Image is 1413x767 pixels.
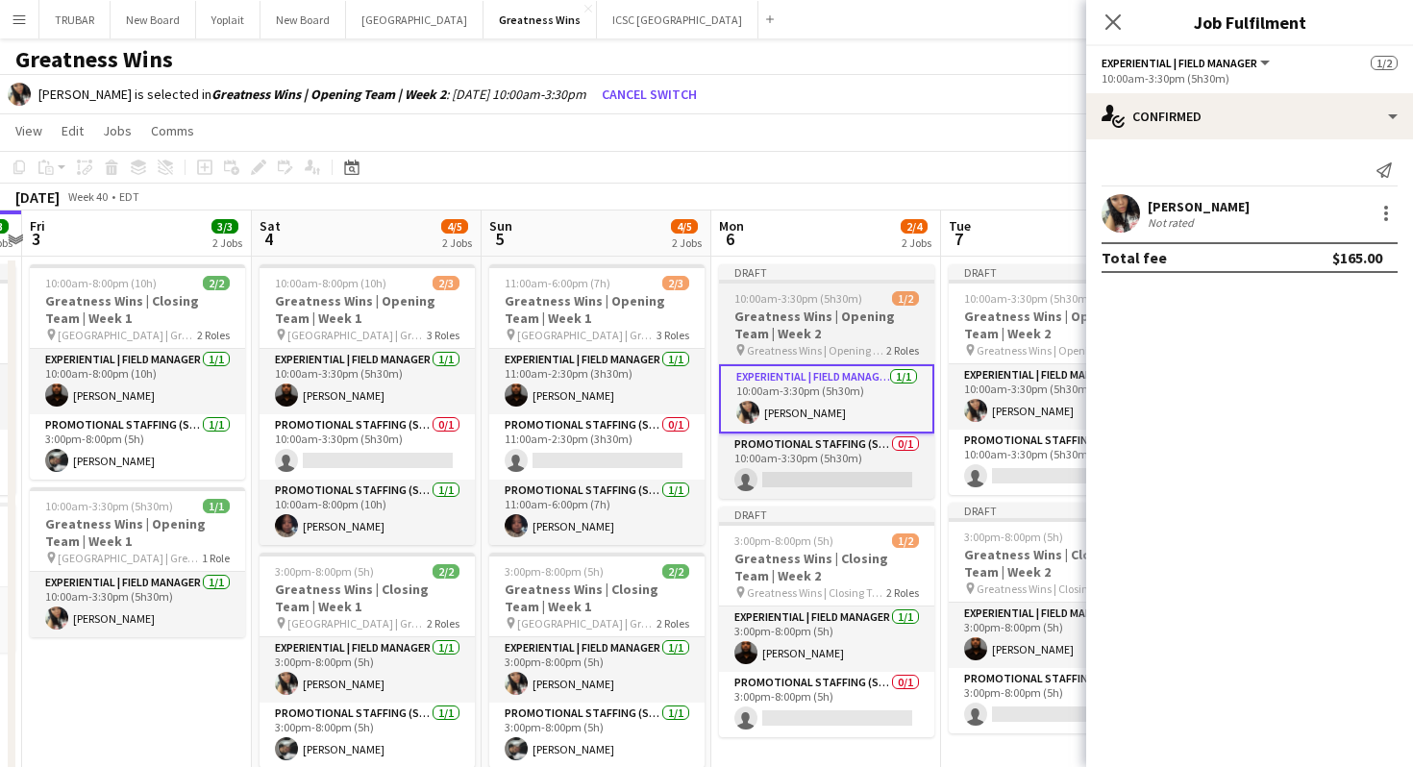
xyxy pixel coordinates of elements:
span: 3:00pm-8:00pm (5h) [505,564,604,579]
span: 2/2 [433,564,459,579]
span: Greatness Wins | Opening Team | Week 2 [977,343,1116,358]
b: Greatness Wins | Opening Team | Week 2 [211,86,446,103]
span: 2 Roles [427,616,459,631]
app-card-role: Experiential | Field Manager1/13:00pm-8:00pm (5h)[PERSON_NAME] [949,603,1164,668]
span: Greatness Wins | Opening Team | Week 2 [747,343,886,358]
span: 2/4 [901,219,928,234]
app-job-card: Draft3:00pm-8:00pm (5h)1/2Greatness Wins | Closing Team | Week 2 Greatness Wins | Closing Team | ... [719,507,934,737]
h3: Greatness Wins | Closing Team | Week 2 [719,550,934,584]
span: [GEOGRAPHIC_DATA] | Greatness Wins Store [287,328,427,342]
div: Not rated [1148,215,1198,230]
span: 10:00am-3:30pm (5h30m) [45,499,173,513]
h3: Greatness Wins | Opening Team | Week 2 [949,308,1164,342]
h3: Greatness Wins | Closing Team | Week 1 [260,581,475,615]
span: Greatness Wins | Closing Team | Week 2 [747,585,886,600]
app-job-card: 10:00am-8:00pm (10h)2/3Greatness Wins | Opening Team | Week 1 [GEOGRAPHIC_DATA] | Greatness Wins ... [260,264,475,545]
span: 3:00pm-8:00pm (5h) [734,533,833,548]
div: 2 Jobs [672,235,702,250]
span: 10:00am-3:30pm (5h30m) [964,291,1092,306]
span: Tue [949,217,971,235]
span: 1/2 [1371,56,1398,70]
span: [GEOGRAPHIC_DATA] | Greatness Wins Store [517,328,657,342]
div: 2 Jobs [442,235,472,250]
span: 4/5 [671,219,698,234]
div: Draft [719,507,934,522]
h3: Greatness Wins | Opening Team | Week 2 [719,308,934,342]
div: Confirmed [1086,93,1413,139]
a: Jobs [95,118,139,143]
span: 10:00am-3:30pm (5h30m) [734,291,862,306]
div: 10:00am-3:30pm (5h30m) [1102,71,1398,86]
span: Jobs [103,122,132,139]
app-card-role: Promotional Staffing (Sales Staff)0/111:00am-2:30pm (3h30m) [489,414,705,480]
app-card-role: Experiential | Field Manager1/110:00am-3:30pm (5h30m)[PERSON_NAME] [260,349,475,414]
app-card-role: Experiential | Field Manager1/111:00am-2:30pm (3h30m)[PERSON_NAME] [489,349,705,414]
div: 2 Jobs [902,235,931,250]
span: 2/2 [662,564,689,579]
span: 3 Roles [427,328,459,342]
span: [GEOGRAPHIC_DATA] | Greatness Wins Store [58,551,202,565]
button: Yoplait [196,1,260,38]
app-card-role: Experiential | Field Manager1/110:00am-8:00pm (10h)[PERSON_NAME] [30,349,245,414]
app-card-role: Promotional Staffing (Sales Staff)1/110:00am-8:00pm (10h)[PERSON_NAME] [260,480,475,545]
span: Week 40 [63,189,112,204]
span: 10:00am-8:00pm (10h) [45,276,157,290]
span: 1/2 [892,291,919,306]
div: Draft [949,503,1164,518]
app-card-role: Experiential | Field Manager1/13:00pm-8:00pm (5h)[PERSON_NAME] [719,606,934,672]
span: 1/2 [892,533,919,548]
span: 1 Role [202,551,230,565]
h3: Greatness Wins | Opening Team | Week 1 [30,515,245,550]
button: New Board [111,1,196,38]
span: 7 [946,228,971,250]
h1: Greatness Wins [15,45,173,74]
span: 3 Roles [657,328,689,342]
button: [GEOGRAPHIC_DATA] [346,1,483,38]
span: View [15,122,42,139]
app-card-role: Experiential | Field Manager1/110:00am-3:30pm (5h30m)[PERSON_NAME] [30,572,245,637]
span: [GEOGRAPHIC_DATA] | Greatness Wins Store [517,616,657,631]
span: 2/3 [433,276,459,290]
h3: Greatness Wins | Opening Team | Week 1 [260,292,475,327]
button: TRUBAR [39,1,111,38]
span: 2 Roles [886,343,919,358]
span: Sun [489,217,512,235]
button: ICSC [GEOGRAPHIC_DATA] [597,1,758,38]
span: Sat [260,217,281,235]
span: 5 [486,228,512,250]
div: [DATE] [15,187,60,207]
button: Greatness Wins [483,1,597,38]
span: 2/2 [203,276,230,290]
span: 2/3 [662,276,689,290]
div: Draft [949,264,1164,280]
app-card-role: Promotional Staffing (Sales Staff)0/13:00pm-8:00pm (5h) [719,672,934,737]
div: [PERSON_NAME] [1148,198,1250,215]
a: Edit [54,118,91,143]
span: 4 [257,228,281,250]
app-card-role: Experiential | Field Manager1/110:00am-3:30pm (5h30m)[PERSON_NAME] [719,364,934,433]
div: Total fee [1102,248,1167,267]
span: 4/5 [441,219,468,234]
app-card-role: Promotional Staffing (Sales Staff)1/13:00pm-8:00pm (5h)[PERSON_NAME] [30,414,245,480]
span: Comms [151,122,194,139]
div: Draft [719,264,934,280]
span: 3:00pm-8:00pm (5h) [964,530,1063,544]
a: Comms [143,118,202,143]
span: 2 Roles [657,616,689,631]
span: 3 [27,228,45,250]
h3: Greatness Wins | Closing Team | Week 2 [949,546,1164,581]
a: View [8,118,50,143]
div: Draft10:00am-3:30pm (5h30m)1/2Greatness Wins | Opening Team | Week 2 Greatness Wins | Opening Tea... [949,264,1164,495]
button: Experiential | Field Manager [1102,56,1273,70]
span: 11:00am-6:00pm (7h) [505,276,610,290]
span: Experiential | Field Manager [1102,56,1257,70]
span: [GEOGRAPHIC_DATA] | Greatness Wins Store [287,616,427,631]
div: 10:00am-8:00pm (10h)2/2Greatness Wins | Closing Team | Week 1 [GEOGRAPHIC_DATA] | Greatness Wins ... [30,264,245,480]
app-job-card: 10:00am-3:30pm (5h30m)1/1Greatness Wins | Opening Team | Week 1 [GEOGRAPHIC_DATA] | Greatness Win... [30,487,245,637]
div: 2 Jobs [212,235,242,250]
app-card-role: Promotional Staffing (Sales Staff)0/110:00am-3:30pm (5h30m) [719,433,934,499]
span: Edit [62,122,84,139]
app-job-card: Draft10:00am-3:30pm (5h30m)1/2Greatness Wins | Opening Team | Week 2 Greatness Wins | Opening Tea... [719,264,934,499]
